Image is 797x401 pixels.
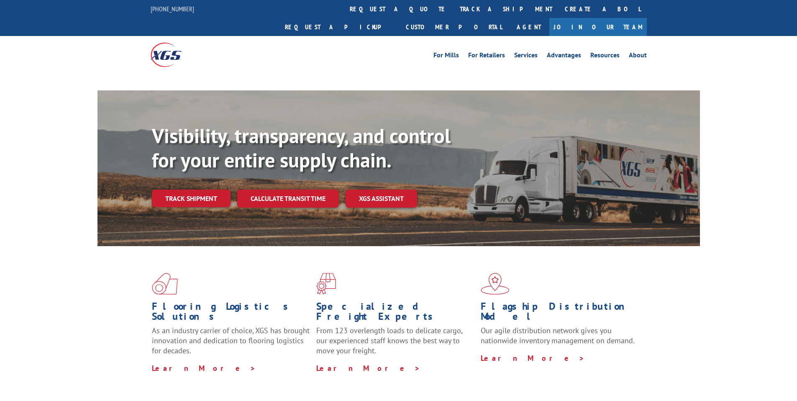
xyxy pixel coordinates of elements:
h1: Flagship Distribution Model [481,301,639,326]
span: Our agile distribution network gives you nationwide inventory management on demand. [481,326,635,345]
a: Resources [590,52,620,61]
a: Agent [508,18,549,36]
a: Learn More > [316,363,420,373]
span: As an industry carrier of choice, XGS has brought innovation and dedication to flooring logistics... [152,326,310,355]
a: [PHONE_NUMBER] [151,5,194,13]
a: Request a pickup [279,18,400,36]
a: Join Our Team [549,18,647,36]
a: About [629,52,647,61]
p: From 123 overlength loads to delicate cargo, our experienced staff knows the best way to move you... [316,326,474,363]
a: Calculate transit time [237,190,339,208]
a: For Retailers [468,52,505,61]
a: For Mills [433,52,459,61]
a: Learn More > [481,353,585,363]
img: xgs-icon-total-supply-chain-intelligence-red [152,273,178,295]
b: Visibility, transparency, and control for your entire supply chain. [152,123,451,173]
img: xgs-icon-flagship-distribution-model-red [481,273,510,295]
a: Track shipment [152,190,231,207]
a: Customer Portal [400,18,508,36]
h1: Flooring Logistics Solutions [152,301,310,326]
a: Services [514,52,538,61]
a: XGS ASSISTANT [346,190,417,208]
h1: Specialized Freight Experts [316,301,474,326]
a: Learn More > [152,363,256,373]
a: Advantages [547,52,581,61]
img: xgs-icon-focused-on-flooring-red [316,273,336,295]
